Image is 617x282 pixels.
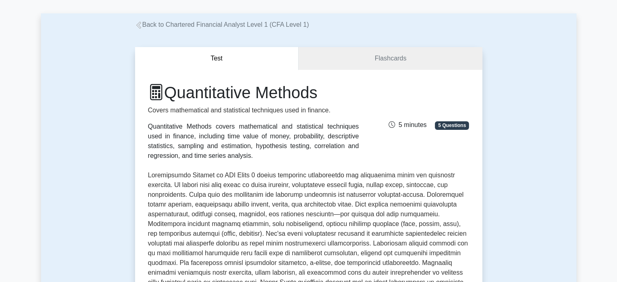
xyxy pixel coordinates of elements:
span: 5 Questions [435,121,469,129]
div: Quantitative Methods covers mathematical and statistical techniques used in finance, including ti... [148,122,359,161]
a: Flashcards [299,47,482,70]
p: Covers mathematical and statistical techniques used in finance. [148,105,359,115]
span: 5 minutes [389,121,426,128]
button: Test [135,47,299,70]
h1: Quantitative Methods [148,83,359,102]
a: Back to Chartered Financial Analyst Level 1 (CFA Level 1) [135,21,309,28]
